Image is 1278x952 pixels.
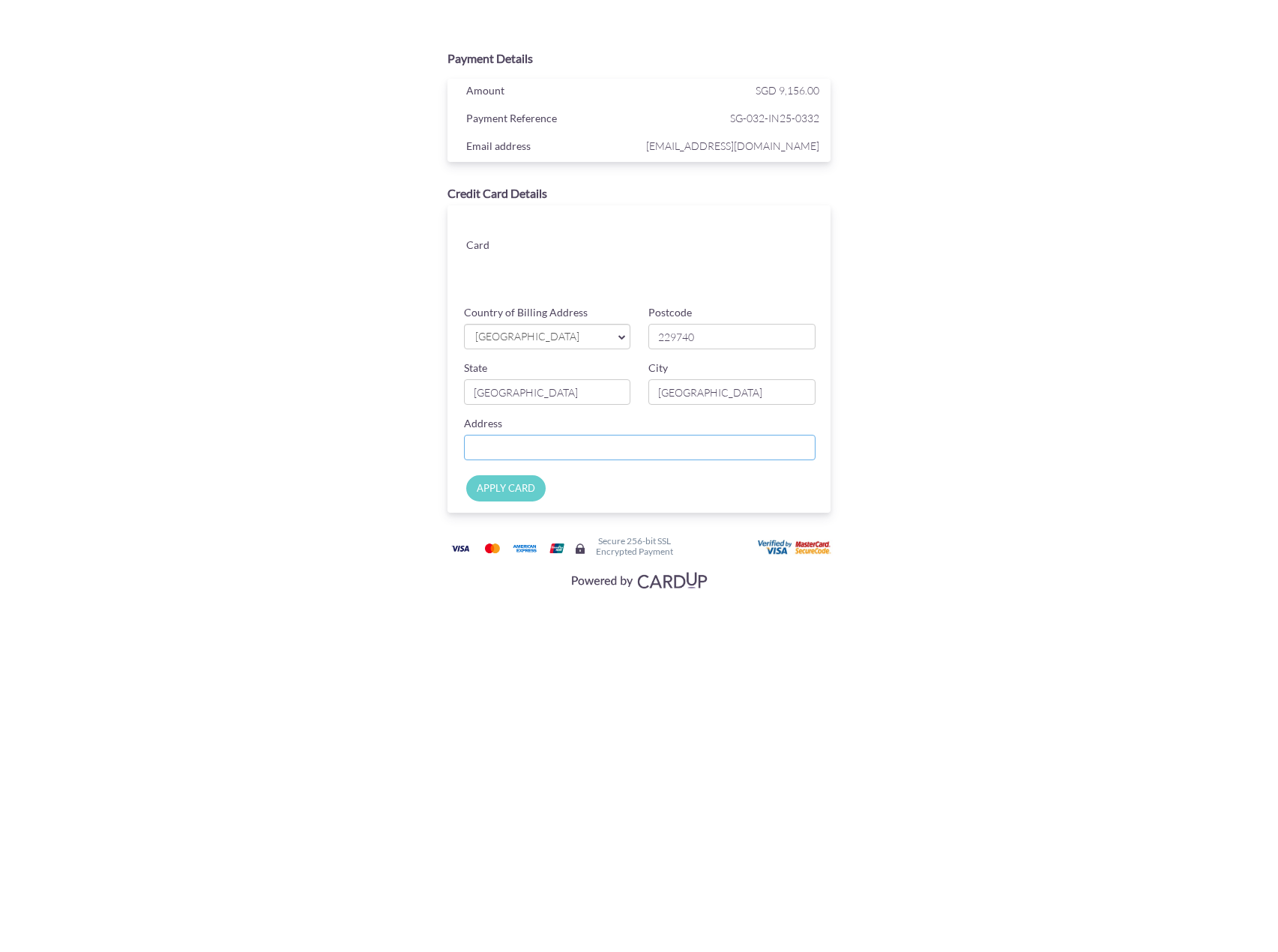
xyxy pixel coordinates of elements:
[464,416,502,431] label: Address
[648,361,668,376] label: City
[560,253,687,280] iframe: Secure card expiration date input frame
[464,324,631,349] a: [GEOGRAPHIC_DATA]
[758,540,833,556] img: User card
[447,50,831,67] div: Payment Details
[455,235,549,258] div: Card
[756,84,819,97] span: SGD 9,156.00
[447,185,831,202] div: Credit Card Details
[466,475,546,501] input: APPLY CARD
[574,543,586,555] img: Secure lock
[477,539,507,558] img: Mastercard
[564,566,714,594] img: Visa, Mastercard
[455,136,643,159] div: Email address
[542,539,572,558] img: Union Pay
[510,539,540,558] img: American Express
[455,81,643,103] div: Amount
[560,220,817,247] iframe: Secure card number input frame
[474,329,606,345] span: [GEOGRAPHIC_DATA]
[690,253,817,280] iframe: Secure card security code input frame
[596,536,673,555] h6: Secure 256-bit SSL Encrypted Payment
[642,136,819,155] span: [EMAIL_ADDRESS][DOMAIN_NAME]
[455,109,643,131] div: Payment Reference
[464,305,588,320] label: Country of Billing Address
[642,109,819,127] span: SG-032-IN25-0332
[648,305,692,320] label: Postcode
[445,539,475,558] img: Visa
[464,361,487,376] label: State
